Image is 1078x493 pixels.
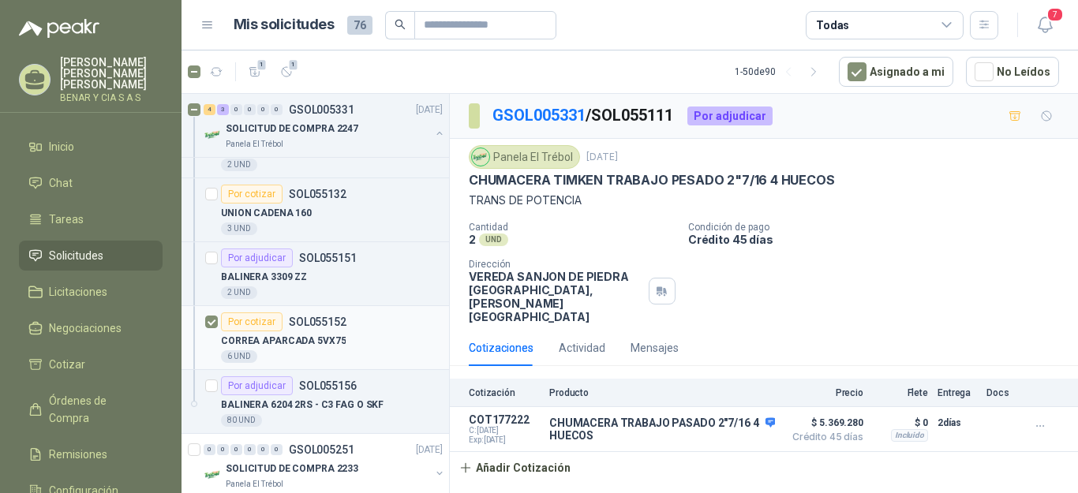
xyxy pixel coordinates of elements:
[688,233,1072,246] p: Crédito 45 días
[631,339,679,357] div: Mensajes
[182,242,449,306] a: Por adjudicarSOL055151BALINERA 3309 ZZ2 UND
[784,387,863,398] p: Precio
[469,192,1059,209] p: TRANS DE POTENCIA
[469,222,676,233] p: Cantidad
[204,100,446,151] a: 4 3 0 0 0 0 GSOL005331[DATE] Company LogoSOLICITUD DE COMPRA 2247Panela El Trébol
[242,59,268,84] button: 1
[469,145,580,169] div: Panela El Trébol
[49,392,148,427] span: Órdenes de Compra
[891,429,928,442] div: Incluido
[288,58,299,71] span: 1
[938,387,977,398] p: Entrega
[586,150,618,165] p: [DATE]
[19,439,163,469] a: Remisiones
[49,138,74,155] span: Inicio
[492,106,586,125] a: GSOL005331
[469,435,540,445] span: Exp: [DATE]
[416,443,443,458] p: [DATE]
[217,444,229,455] div: 0
[60,93,163,103] p: BENAR Y CIA S A S
[559,339,605,357] div: Actividad
[816,17,849,34] div: Todas
[19,277,163,307] a: Licitaciones
[182,178,449,242] a: Por cotizarSOL055132UNION CADENA 1603 UND
[234,13,335,36] h1: Mis solicitudes
[271,444,283,455] div: 0
[19,349,163,379] a: Cotizar
[469,172,835,189] p: CHUMACERA TIMKEN TRABAJO PESADO 2"7/16 4 HUECOS
[687,106,773,125] div: Por adjudicar
[49,446,107,463] span: Remisiones
[204,465,223,484] img: Company Logo
[469,387,540,398] p: Cotización
[204,104,215,115] div: 4
[226,478,283,491] p: Panela El Trébol
[416,103,443,118] p: [DATE]
[49,356,85,373] span: Cotizar
[19,386,163,433] a: Órdenes de Compra
[469,233,476,246] p: 2
[204,125,223,144] img: Company Logo
[469,339,533,357] div: Cotizaciones
[784,432,863,442] span: Crédito 45 días
[450,452,579,484] button: Añadir Cotización
[469,259,642,270] p: Dirección
[347,16,372,35] span: 76
[472,148,489,166] img: Company Logo
[299,252,357,263] p: SOL055151
[49,211,84,228] span: Tareas
[221,222,257,235] div: 3 UND
[49,174,73,192] span: Chat
[289,189,346,200] p: SOL055132
[221,185,283,204] div: Por cotizar
[938,413,977,432] p: 2 días
[469,270,642,323] p: VEREDA SANJON DE PIEDRA [GEOGRAPHIC_DATA] , [PERSON_NAME][GEOGRAPHIC_DATA]
[257,104,269,115] div: 0
[221,376,293,395] div: Por adjudicar
[221,159,257,171] div: 2 UND
[19,313,163,343] a: Negociaciones
[244,104,256,115] div: 0
[492,103,675,128] p: / SOL055111
[221,206,312,221] p: UNION CADENA 160
[19,168,163,198] a: Chat
[221,248,293,267] div: Por adjudicar
[221,334,346,349] p: CORREA APARCADA 5VX75
[19,204,163,234] a: Tareas
[688,222,1072,233] p: Condición de pago
[60,57,163,90] p: [PERSON_NAME] [PERSON_NAME] [PERSON_NAME]
[226,121,358,136] p: SOLICITUD DE COMPRA 2247
[549,416,775,442] p: CHUMACERA TRABAJO PASADO 2"7/16 4 HUECOS
[549,387,775,398] p: Producto
[221,286,257,299] div: 2 UND
[182,306,449,370] a: Por cotizarSOL055152CORREA APARCADA 5VX756 UND
[221,312,283,331] div: Por cotizar
[230,104,242,115] div: 0
[873,413,928,432] p: $ 0
[299,380,357,391] p: SOL055156
[221,398,384,413] p: BALINERA 6204 2RS - C3 FAG O SKF
[204,440,446,491] a: 0 0 0 0 0 0 GSOL005251[DATE] Company LogoSOLICITUD DE COMPRA 2233Panela El Trébol
[469,413,540,426] p: COT177222
[289,316,346,327] p: SOL055152
[19,132,163,162] a: Inicio
[19,19,99,38] img: Logo peakr
[244,444,256,455] div: 0
[221,270,307,285] p: BALINERA 3309 ZZ
[479,233,508,246] div: UND
[986,387,1018,398] p: Docs
[1046,7,1064,22] span: 7
[230,444,242,455] div: 0
[226,138,283,151] p: Panela El Trébol
[839,57,953,87] button: Asignado a mi
[289,444,354,455] p: GSOL005251
[226,461,358,476] p: SOLICITUD DE COMPRA 2233
[735,59,826,84] div: 1 - 50 de 90
[19,241,163,271] a: Solicitudes
[966,57,1059,87] button: No Leídos
[204,444,215,455] div: 0
[1031,11,1059,39] button: 7
[49,319,122,337] span: Negociaciones
[274,59,299,84] button: 1
[784,413,863,432] span: $ 5.369.280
